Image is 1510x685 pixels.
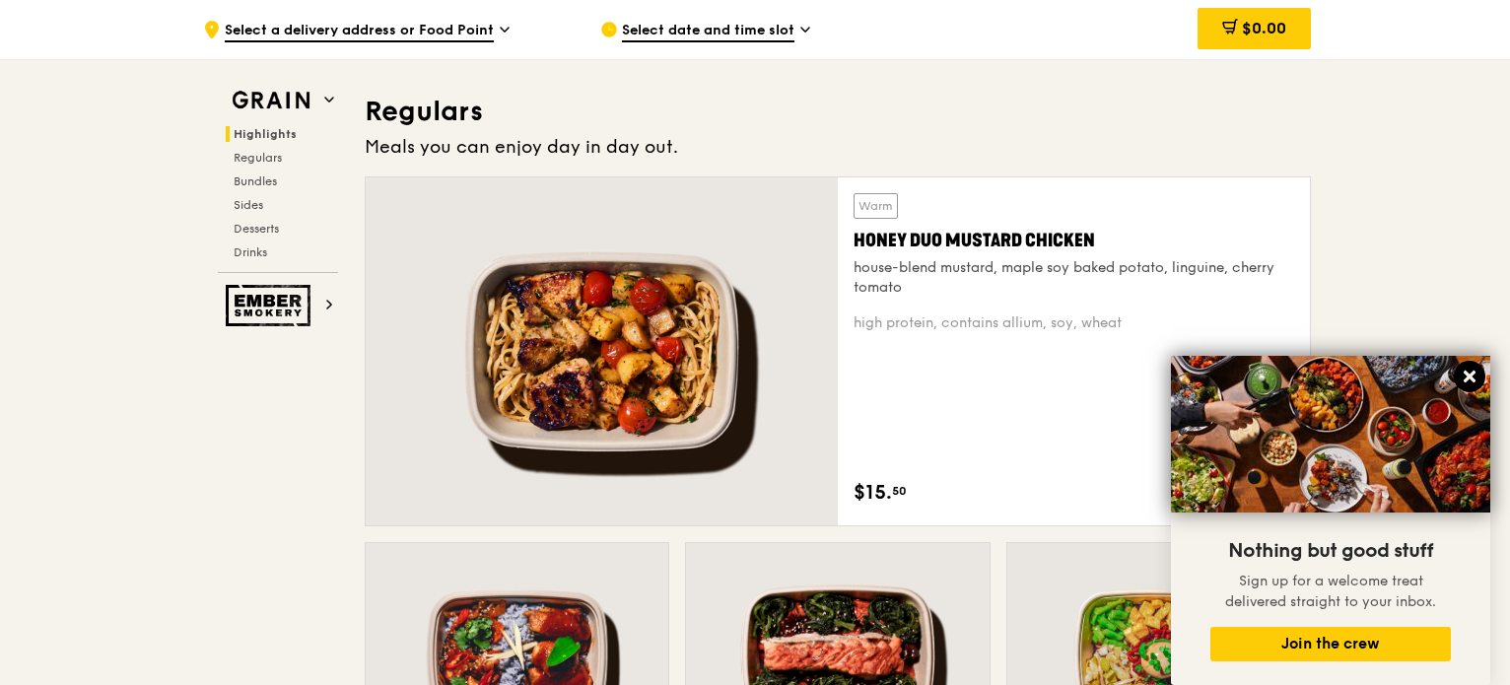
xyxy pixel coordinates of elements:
h3: Regulars [365,94,1311,129]
button: Close [1454,361,1485,392]
span: Drinks [234,245,267,259]
span: Sides [234,198,263,212]
img: Ember Smokery web logo [226,285,316,326]
img: Grain web logo [226,83,316,118]
span: Select a delivery address or Food Point [225,21,494,42]
div: high protein, contains allium, soy, wheat [854,313,1294,333]
img: DSC07876-Edit02-Large.jpeg [1171,356,1490,513]
span: Highlights [234,127,297,141]
span: 50 [892,483,907,499]
span: Select date and time slot [622,21,794,42]
span: Desserts [234,222,279,236]
button: Join the crew [1210,627,1451,661]
span: Nothing but good stuff [1228,539,1433,563]
div: Meals you can enjoy day in day out. [365,133,1311,161]
span: $15. [854,478,892,508]
div: Warm [854,193,898,219]
span: Regulars [234,151,282,165]
span: Sign up for a welcome treat delivered straight to your inbox. [1225,573,1436,610]
div: Honey Duo Mustard Chicken [854,227,1294,254]
span: $0.00 [1242,19,1286,37]
div: house-blend mustard, maple soy baked potato, linguine, cherry tomato [854,258,1294,298]
span: Bundles [234,174,277,188]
